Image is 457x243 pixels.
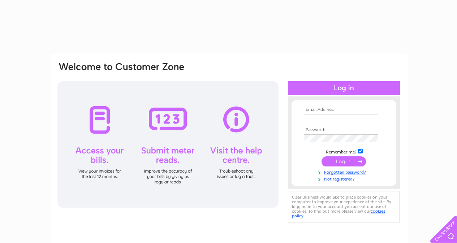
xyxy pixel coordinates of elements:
div: Clear Business would like to place cookies on your computer to improve your experience of the sit... [288,191,400,222]
a: cookies policy [292,209,385,218]
a: Not registered? [304,175,386,182]
th: Password: [302,127,386,133]
a: Forgotten password? [304,168,386,175]
th: Email Address: [302,107,386,112]
td: Remember me? [302,148,386,155]
input: Submit [322,156,366,166]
